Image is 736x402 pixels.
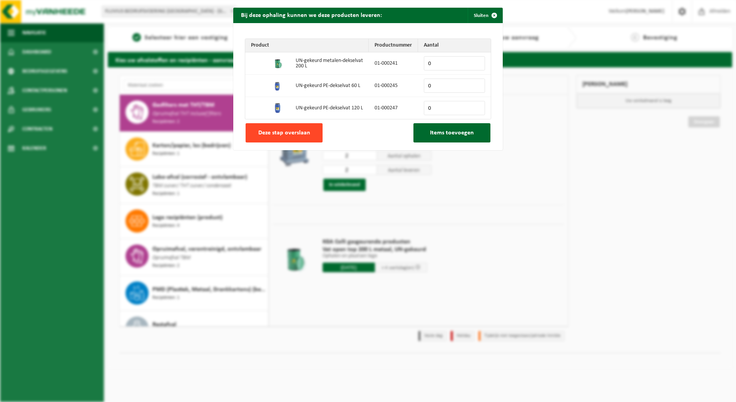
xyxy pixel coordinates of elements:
button: Sluiten [468,8,502,23]
button: Items toevoegen [413,123,490,142]
img: 01-000247 [272,101,284,114]
span: Deze stap overslaan [258,130,310,136]
h2: Bij deze ophaling kunnen we deze producten leveren: [233,8,390,22]
td: UN-gekeurd PE-dekselvat 60 L [290,75,369,97]
th: Productnummer [369,39,418,52]
img: 01-000241 [272,57,284,69]
button: Deze stap overslaan [246,123,323,142]
td: UN-gekeurd metalen-dekselvat 200 L [290,52,369,75]
img: 01-000245 [272,79,284,91]
th: Aantal [418,39,491,52]
td: 01-000245 [369,75,418,97]
span: Items toevoegen [430,130,474,136]
td: 01-000241 [369,52,418,75]
th: Product [245,39,369,52]
td: UN-gekeurd PE-dekselvat 120 L [290,97,369,119]
td: 01-000247 [369,97,418,119]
